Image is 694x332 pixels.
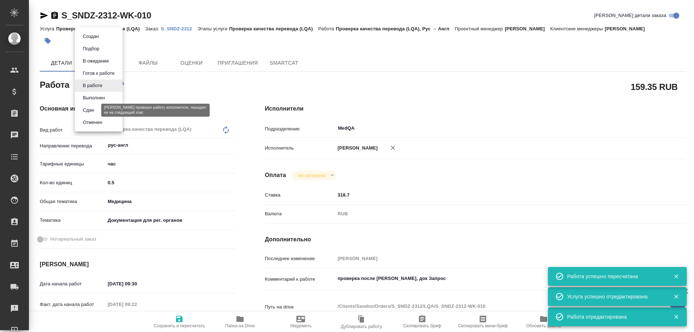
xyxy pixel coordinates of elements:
button: Закрыть [669,293,684,300]
button: В работе [81,82,104,90]
button: Отменен [81,118,104,126]
div: Работа успешно пересчитана [567,273,663,280]
div: Работа отредактирована [567,313,663,320]
button: Сдан [81,106,96,114]
button: Создан [81,33,101,40]
button: Готов к работе [81,69,117,77]
button: В ожидании [81,57,111,65]
button: Закрыть [669,314,684,320]
button: Выполнен [81,94,107,102]
button: Подбор [81,45,102,53]
button: Закрыть [669,273,684,280]
div: Услуга успешно отредактирована [567,293,663,300]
